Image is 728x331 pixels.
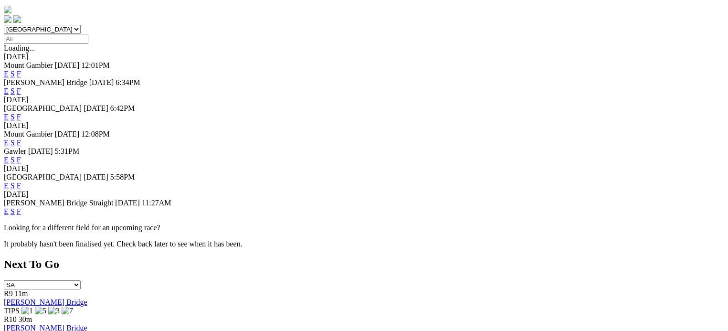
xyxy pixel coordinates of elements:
div: [DATE] [4,121,724,130]
span: 5:58PM [110,173,135,181]
span: R10 [4,315,17,323]
span: [PERSON_NAME] Bridge [4,78,87,86]
span: [DATE] [84,173,108,181]
img: 1 [21,307,33,315]
a: F [17,207,21,215]
span: Gawler [4,147,26,155]
span: 30m [19,315,32,323]
img: logo-grsa-white.png [4,6,11,13]
a: F [17,182,21,190]
a: F [17,156,21,164]
span: Mount Gambier [4,130,53,138]
span: [DATE] [84,104,108,112]
span: 11m [15,289,28,298]
a: S [11,113,15,121]
span: 12:08PM [81,130,110,138]
a: S [11,87,15,95]
span: Mount Gambier [4,61,53,69]
a: E [4,156,9,164]
span: 11:27AM [142,199,171,207]
span: 6:34PM [116,78,140,86]
a: S [11,207,15,215]
img: twitter.svg [13,15,21,23]
a: S [11,182,15,190]
a: E [4,207,9,215]
img: 7 [62,307,73,315]
span: [GEOGRAPHIC_DATA] [4,104,82,112]
a: F [17,87,21,95]
span: [GEOGRAPHIC_DATA] [4,173,82,181]
a: F [17,70,21,78]
a: E [4,113,9,121]
span: [DATE] [89,78,114,86]
p: Looking for a different field for an upcoming race? [4,224,724,232]
a: F [17,139,21,147]
span: [DATE] [55,61,80,69]
input: Select date [4,34,88,44]
partial: It probably hasn't been finalised yet. Check back later to see when it has been. [4,240,243,248]
span: [DATE] [115,199,140,207]
span: [DATE] [28,147,53,155]
div: [DATE] [4,190,724,199]
a: S [11,70,15,78]
a: F [17,113,21,121]
a: E [4,139,9,147]
span: 5:31PM [55,147,80,155]
div: [DATE] [4,164,724,173]
a: E [4,87,9,95]
h2: Next To Go [4,258,724,271]
a: E [4,70,9,78]
span: TIPS [4,307,20,315]
span: [PERSON_NAME] Bridge Straight [4,199,113,207]
a: [PERSON_NAME] Bridge [4,298,87,306]
div: [DATE] [4,53,724,61]
span: 12:01PM [81,61,110,69]
a: S [11,156,15,164]
span: Loading... [4,44,35,52]
span: 6:42PM [110,104,135,112]
span: R9 [4,289,13,298]
img: 5 [35,307,46,315]
a: S [11,139,15,147]
img: 3 [48,307,60,315]
span: [DATE] [55,130,80,138]
a: E [4,182,9,190]
img: facebook.svg [4,15,11,23]
div: [DATE] [4,96,724,104]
